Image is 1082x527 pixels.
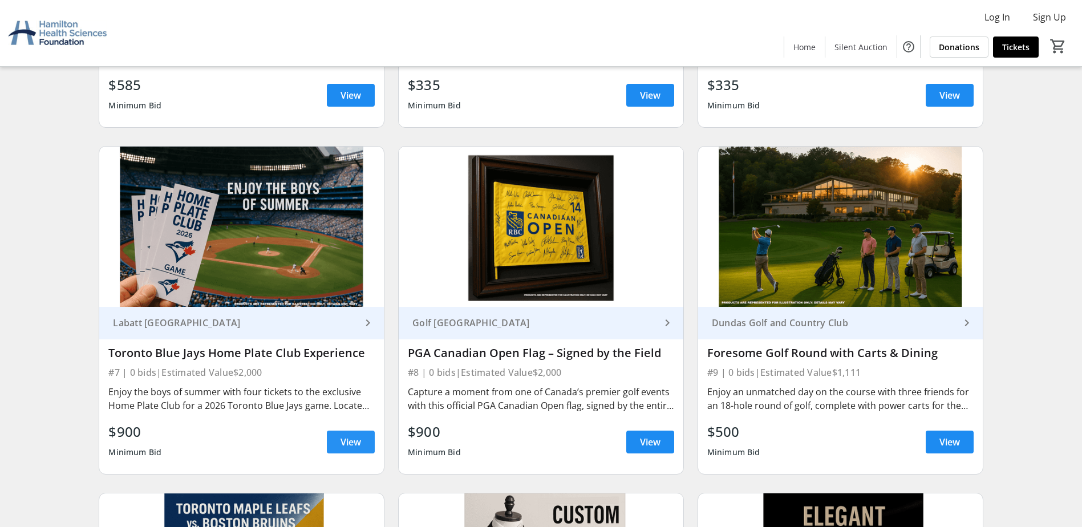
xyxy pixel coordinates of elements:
span: Sign Up [1033,10,1066,24]
span: View [640,88,660,102]
div: Enjoy the boys of summer with four tickets to the exclusive Home Plate Club for a 2026 Toronto Bl... [108,385,375,412]
div: Minimum Bid [408,442,461,463]
a: Silent Auction [825,37,897,58]
span: View [341,435,361,449]
img: Hamilton Health Sciences Foundation's Logo [7,5,108,62]
a: View [626,84,674,107]
div: Foresome Golf Round with Carts & Dining [707,346,974,360]
span: View [341,88,361,102]
div: PGA Canadian Open Flag – Signed by the Field [408,346,674,360]
span: Silent Auction [834,41,888,53]
a: Donations [930,37,988,58]
div: Toronto Blue Jays Home Plate Club Experience [108,346,375,360]
div: Labatt [GEOGRAPHIC_DATA] [108,317,361,329]
div: $335 [408,75,461,95]
div: Capture a moment from one of Canada’s premier golf events with this official PGA Canadian Open fl... [408,385,674,412]
div: Minimum Bid [108,442,161,463]
button: Sign Up [1024,8,1075,26]
div: #8 | 0 bids | Estimated Value $2,000 [408,364,674,380]
mat-icon: keyboard_arrow_right [960,316,974,330]
a: View [327,84,375,107]
a: Dundas Golf and Country Club [698,307,983,339]
div: Minimum Bid [707,442,760,463]
span: View [939,435,960,449]
a: Labatt [GEOGRAPHIC_DATA] [99,307,384,339]
div: #9 | 0 bids | Estimated Value $1,111 [707,364,974,380]
a: View [926,431,974,453]
div: Golf [GEOGRAPHIC_DATA] [408,317,660,329]
a: Home [784,37,825,58]
button: Cart [1048,36,1068,56]
img: PGA Canadian Open Flag – Signed by the Field [399,147,683,307]
button: Help [897,35,920,58]
div: $335 [707,75,760,95]
span: Home [793,41,816,53]
div: $900 [108,421,161,442]
img: Foresome Golf Round with Carts & Dining [698,147,983,307]
span: Tickets [1002,41,1030,53]
a: Golf [GEOGRAPHIC_DATA] [399,307,683,339]
span: Log In [984,10,1010,24]
div: $900 [408,421,461,442]
div: Minimum Bid [408,95,461,116]
div: $585 [108,75,161,95]
button: Log In [975,8,1019,26]
a: View [626,431,674,453]
img: Toronto Blue Jays Home Plate Club Experience [99,147,384,307]
mat-icon: keyboard_arrow_right [660,316,674,330]
span: View [640,435,660,449]
div: Minimum Bid [707,95,760,116]
a: View [327,431,375,453]
a: View [926,84,974,107]
mat-icon: keyboard_arrow_right [361,316,375,330]
div: #7 | 0 bids | Estimated Value $2,000 [108,364,375,380]
div: Enjoy an unmatched day on the course with three friends for an 18-hole round of golf, complete wi... [707,385,974,412]
span: Donations [939,41,979,53]
div: Dundas Golf and Country Club [707,317,960,329]
a: Tickets [993,37,1039,58]
div: Minimum Bid [108,95,161,116]
div: $500 [707,421,760,442]
span: View [939,88,960,102]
